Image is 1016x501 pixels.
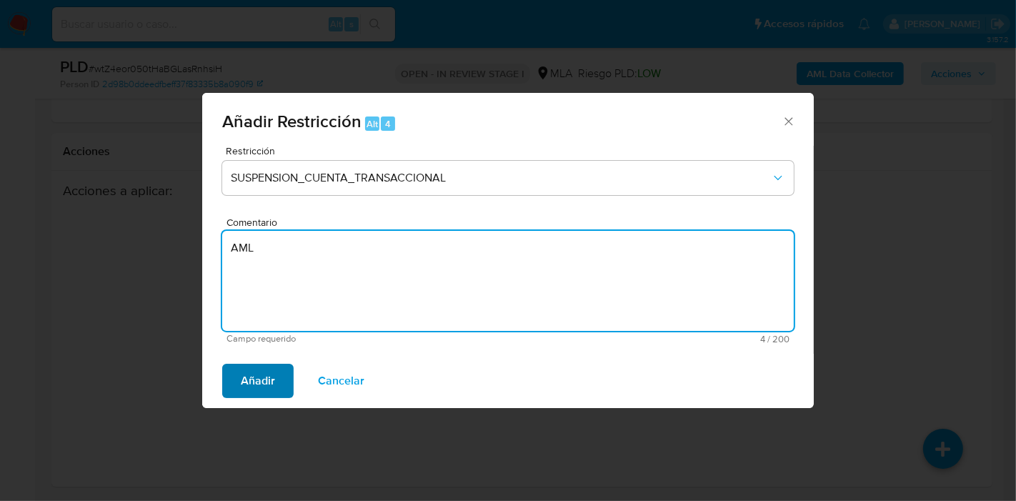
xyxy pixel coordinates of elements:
textarea: AML [222,231,794,331]
button: Añadir [222,364,294,398]
span: Máximo 200 caracteres [508,334,790,344]
span: Comentario [226,217,798,228]
span: Añadir Restricción [222,109,362,134]
span: Alt [367,117,378,131]
button: Cancelar [299,364,383,398]
span: SUSPENSION_CUENTA_TRANSACCIONAL [231,171,771,185]
span: Restricción [226,146,797,156]
span: Añadir [241,365,275,397]
button: Restriction [222,161,794,195]
span: Cancelar [318,365,364,397]
button: Cerrar ventana [782,114,795,127]
span: Campo requerido [226,334,508,344]
span: 4 [385,117,391,131]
